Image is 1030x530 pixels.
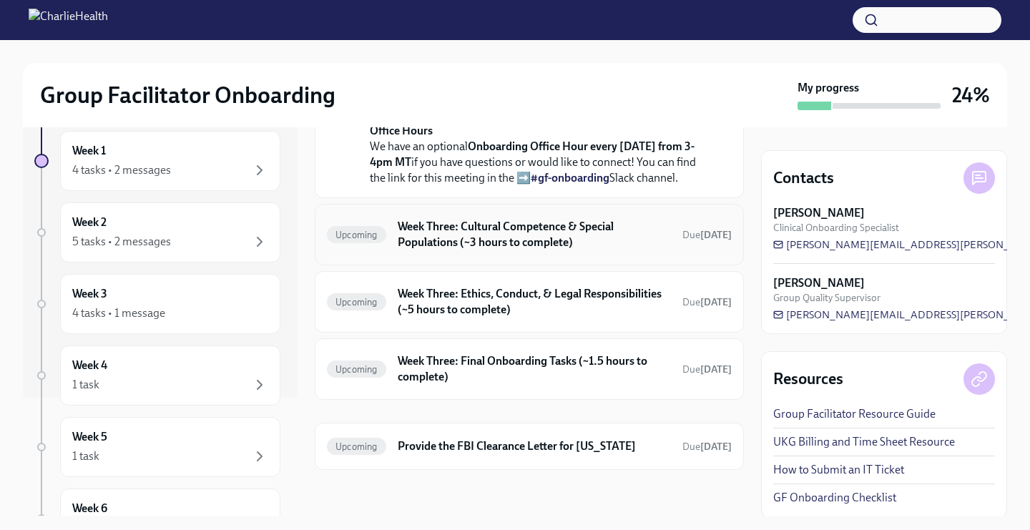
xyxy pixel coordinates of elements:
span: October 4th, 2025 10:00 [682,363,732,376]
span: Upcoming [327,364,386,375]
a: UKG Billing and Time Sheet Resource [773,434,955,450]
div: 4 tasks • 1 message [72,305,165,321]
h6: Week Three: Final Onboarding Tasks (~1.5 hours to complete) [398,353,671,385]
a: GF Onboarding Checklist [773,490,896,506]
a: Week 34 tasks • 1 message [34,274,280,334]
h6: Week 2 [72,215,107,230]
h6: Week 1 [72,143,106,159]
h4: Resources [773,368,843,390]
a: UpcomingWeek Three: Final Onboarding Tasks (~1.5 hours to complete)Due[DATE] [327,350,732,388]
a: #gf-onboarding [531,171,609,185]
span: October 6th, 2025 10:00 [682,228,732,242]
a: UpcomingWeek Three: Cultural Competence & Special Populations (~3 hours to complete)Due[DATE] [327,216,732,253]
h6: Week Three: Ethics, Conduct, & Legal Responsibilities (~5 hours to complete) [398,286,671,318]
span: Upcoming [327,441,386,452]
strong: [PERSON_NAME] [773,275,865,291]
strong: Onboarding Office Hour every [DATE] from 3-4pm MT [370,139,695,169]
span: Due [682,296,732,308]
h6: Week 4 [72,358,107,373]
h3: 24% [952,82,990,108]
p: We have an optional if you have questions or would like to connect! You can find the link for thi... [370,123,709,186]
a: UpcomingWeek Three: Ethics, Conduct, & Legal Responsibilities (~5 hours to complete)Due[DATE] [327,283,732,320]
h6: Week 6 [72,501,107,516]
h6: Provide the FBI Clearance Letter for [US_STATE] [398,438,671,454]
strong: [DATE] [700,441,732,453]
span: October 6th, 2025 10:00 [682,295,732,309]
strong: [PERSON_NAME] [773,205,865,221]
strong: [DATE] [700,229,732,241]
span: Group Quality Supervisor [773,291,881,305]
span: Clinical Onboarding Specialist [773,221,899,235]
strong: [DATE] [700,363,732,376]
h6: Week 3 [72,286,107,302]
a: Group Facilitator Resource Guide [773,406,936,422]
strong: [DATE] [700,296,732,308]
strong: My progress [798,80,859,96]
strong: Office Hours [370,124,433,137]
a: How to Submit an IT Ticket [773,462,904,478]
span: Upcoming [327,297,386,308]
a: UpcomingProvide the FBI Clearance Letter for [US_STATE]Due[DATE] [327,435,732,458]
div: 4 tasks • 2 messages [72,162,171,178]
a: Week 51 task [34,417,280,477]
h6: Week Three: Cultural Competence & Special Populations (~3 hours to complete) [398,219,671,250]
div: 1 task [72,448,99,464]
span: Due [682,363,732,376]
span: October 21st, 2025 10:00 [682,440,732,453]
h6: Week 5 [72,429,107,445]
span: Due [682,441,732,453]
h2: Group Facilitator Onboarding [40,81,335,109]
div: 5 tasks • 2 messages [72,234,171,250]
h4: Contacts [773,167,834,189]
a: Week 14 tasks • 2 messages [34,131,280,191]
a: Week 25 tasks • 2 messages [34,202,280,262]
span: Upcoming [327,230,386,240]
span: Due [682,229,732,241]
a: Week 41 task [34,345,280,406]
div: 1 task [72,377,99,393]
img: CharlieHealth [29,9,108,31]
